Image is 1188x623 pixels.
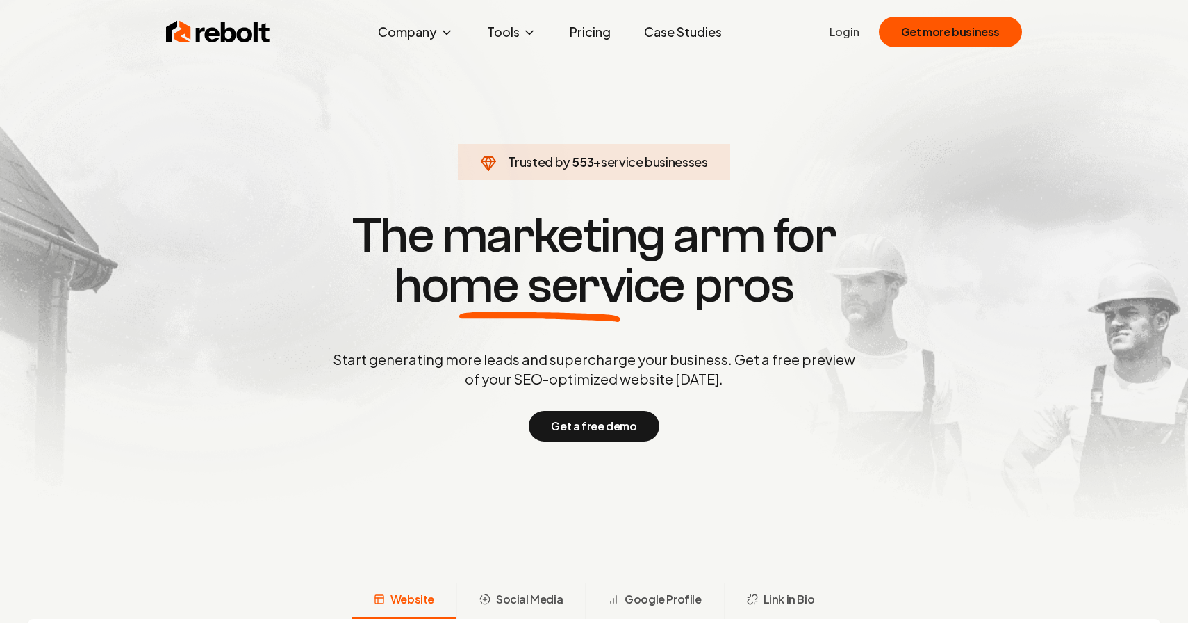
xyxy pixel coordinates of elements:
button: Social Media [456,583,585,619]
button: Link in Bio [724,583,837,619]
p: Start generating more leads and supercharge your business. Get a free preview of your SEO-optimiz... [330,350,858,389]
span: 553 [572,152,593,172]
a: Login [830,24,859,40]
a: Case Studies [633,18,733,46]
button: Tools [476,18,547,46]
h1: The marketing arm for pros [261,211,927,311]
span: Link in Bio [764,591,815,608]
button: Google Profile [585,583,723,619]
button: Company [367,18,465,46]
span: Website [390,591,434,608]
span: Google Profile [625,591,701,608]
button: Website [352,583,456,619]
span: Social Media [496,591,563,608]
button: Get a free demo [529,411,659,442]
img: Rebolt Logo [166,18,270,46]
span: Trusted by [508,154,570,170]
a: Pricing [559,18,622,46]
span: + [593,154,601,170]
span: home service [394,261,685,311]
span: service businesses [601,154,708,170]
button: Get more business [879,17,1022,47]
